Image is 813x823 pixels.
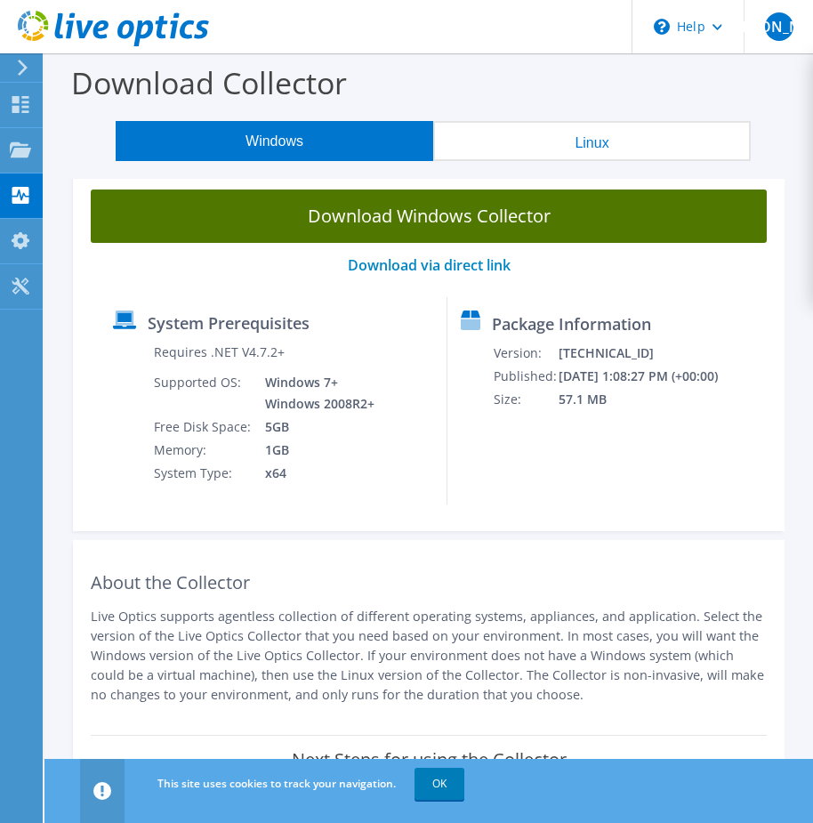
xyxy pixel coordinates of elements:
td: 5GB [252,416,375,439]
label: Requires .NET V4.7.2+ [154,343,285,361]
svg: \n [654,19,670,35]
td: [TECHNICAL_ID] [558,342,719,365]
td: Version: [493,342,558,365]
td: 1GB [252,439,375,462]
button: Linux [433,121,751,161]
a: Download Windows Collector [91,190,767,243]
td: Free Disk Space: [153,416,252,439]
td: Published: [493,365,558,388]
td: [DATE] 1:08:27 PM (+00:00) [558,365,719,388]
p: Live Optics supports agentless collection of different operating systems, appliances, and applica... [91,607,767,705]
td: Size: [493,388,558,411]
h2: About the Collector [91,572,767,593]
td: Windows 7+ Windows 2008R2+ [252,371,375,416]
td: Memory: [153,439,252,462]
td: 57.1 MB [558,388,719,411]
label: System Prerequisites [148,314,310,332]
a: OK [415,768,464,800]
button: Windows [116,121,433,161]
td: Supported OS: [153,371,252,416]
label: Next Steps for using the Collector [292,749,567,771]
label: Package Information [492,315,651,333]
span: [PERSON_NAME] [765,12,793,41]
span: This site uses cookies to track your navigation. [157,776,396,791]
label: Download Collector [71,62,347,103]
td: x64 [252,462,375,485]
a: Download via direct link [348,255,511,275]
td: System Type: [153,462,252,485]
